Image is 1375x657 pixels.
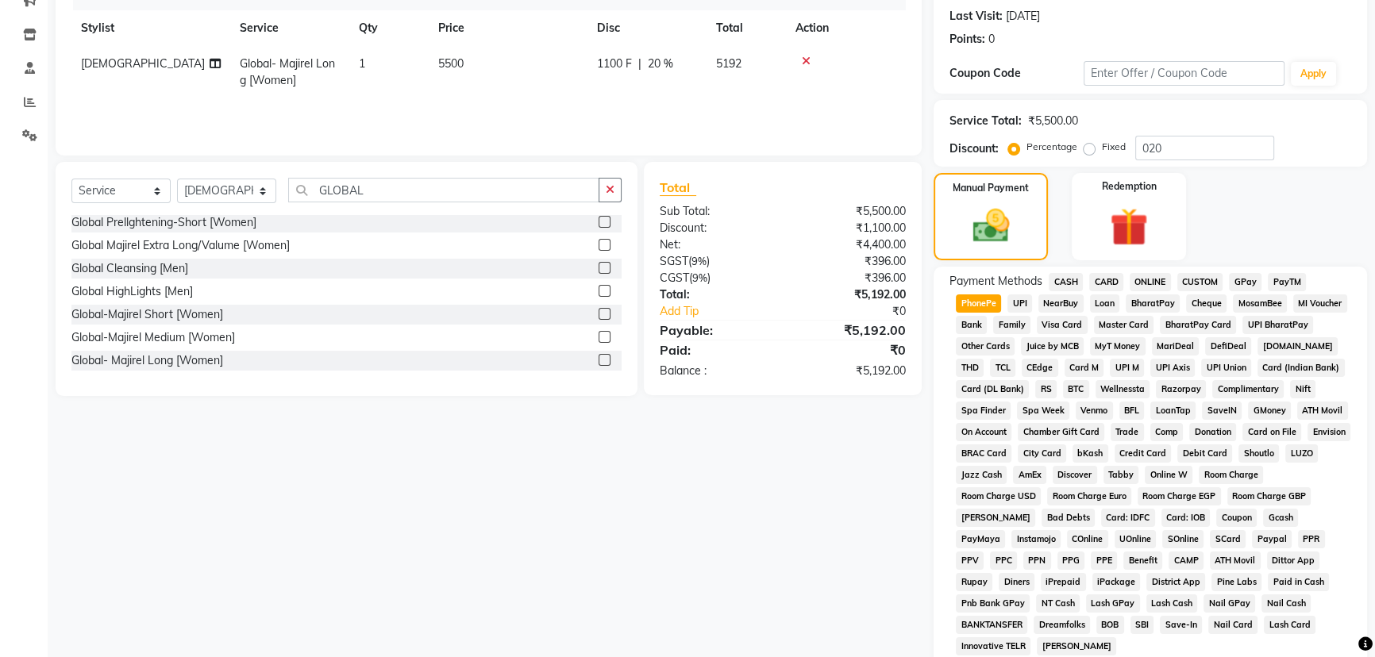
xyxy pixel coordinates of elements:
[1126,294,1180,313] span: BharatPay
[71,237,290,254] div: Global Majirel Extra Long/Valume [Women]
[1290,380,1315,398] span: Nift
[1011,530,1061,548] span: Instamojo
[71,260,188,277] div: Global Cleansing [Men]
[1076,401,1113,420] span: Venmo
[1199,466,1263,484] span: Room Charge
[288,178,599,202] input: Search or Scan
[1156,380,1206,398] span: Razorpay
[1006,8,1040,25] div: [DATE]
[1073,444,1108,463] span: bKash
[990,359,1015,377] span: TCL
[1150,423,1184,441] span: Comp
[956,509,1035,527] span: [PERSON_NAME]
[993,316,1030,334] span: Family
[1101,509,1155,527] span: Card: IDFC
[783,321,918,340] div: ₹5,192.00
[1268,273,1306,291] span: PayTM
[1211,573,1261,591] span: Pine Labs
[1096,380,1150,398] span: Wellnessta
[1248,401,1291,420] span: GMoney
[648,340,783,359] div: Paid:
[956,487,1041,505] span: Room Charge USD
[660,271,689,285] span: CGST
[783,340,918,359] div: ₹0
[956,294,1001,313] span: PhonePe
[1227,487,1311,505] span: Room Charge GBP
[1063,380,1089,398] span: BTC
[1102,179,1157,194] label: Redemption
[648,303,806,320] a: Add Tip
[1258,359,1345,377] span: Card (Indian Bank)
[1189,423,1236,441] span: Donation
[1028,113,1078,129] div: ₹5,500.00
[1023,551,1051,570] span: PPN
[1177,444,1232,463] span: Debit Card
[648,286,783,303] div: Total:
[71,214,256,231] div: Global Prellghtening-Short [Women]
[1042,509,1095,527] span: Bad Debts
[1119,401,1145,420] span: BFL
[990,551,1017,570] span: PPC
[783,286,918,303] div: ₹5,192.00
[1293,294,1347,313] span: MI Voucher
[949,65,1084,82] div: Coupon Code
[1268,573,1329,591] span: Paid in Cash
[1065,359,1104,377] span: Card M
[1160,616,1202,634] span: Save-In
[1201,359,1251,377] span: UPI Union
[230,10,349,46] th: Service
[1169,551,1204,570] span: CAMP
[648,220,783,236] div: Discount:
[786,10,906,46] th: Action
[438,56,464,71] span: 5500
[1138,487,1221,505] span: Room Charge EGP
[1202,401,1242,420] span: SaveIN
[1017,401,1069,420] span: Spa Week
[648,56,673,72] span: 20 %
[1264,616,1315,634] span: Lash Card
[349,10,429,46] th: Qty
[1162,530,1204,548] span: SOnline
[956,594,1030,613] span: Pnb Bank GPay
[1252,530,1292,548] span: Paypal
[1212,380,1284,398] span: Complimentary
[1145,466,1192,484] span: Online W
[783,236,918,253] div: ₹4,400.00
[949,31,985,48] div: Points:
[1038,294,1084,313] span: NearBuy
[956,401,1011,420] span: Spa Finder
[1186,294,1227,313] span: Cheque
[1013,466,1046,484] span: AmEx
[783,363,918,379] div: ₹5,192.00
[1242,423,1301,441] span: Card on File
[1021,337,1084,355] span: Juice by MCB
[1084,61,1284,86] input: Enter Offer / Coupon Code
[707,10,786,46] th: Total
[1110,359,1144,377] span: UPI M
[71,329,235,346] div: Global-Majirel Medium [Women]
[587,10,707,46] th: Disc
[660,254,688,268] span: SGST
[956,466,1007,484] span: Jazz Cash
[1204,594,1255,613] span: Nail GPay
[1026,140,1077,154] label: Percentage
[1205,337,1251,355] span: DefiDeal
[1090,337,1146,355] span: MyT Money
[1067,530,1108,548] span: COnline
[1123,551,1162,570] span: Benefit
[953,181,1029,195] label: Manual Payment
[1018,423,1104,441] span: Chamber Gift Card
[1022,359,1058,377] span: CEdge
[660,179,696,196] span: Total
[1285,444,1318,463] span: LUZO
[1177,273,1223,291] span: CUSTOM
[1308,423,1350,441] span: Envision
[1130,273,1171,291] span: ONLINE
[1092,573,1141,591] span: iPackage
[956,573,992,591] span: Rupay
[949,140,999,157] div: Discount:
[71,10,230,46] th: Stylist
[648,321,783,340] div: Payable:
[648,363,783,379] div: Balance :
[1094,316,1154,334] span: Master Card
